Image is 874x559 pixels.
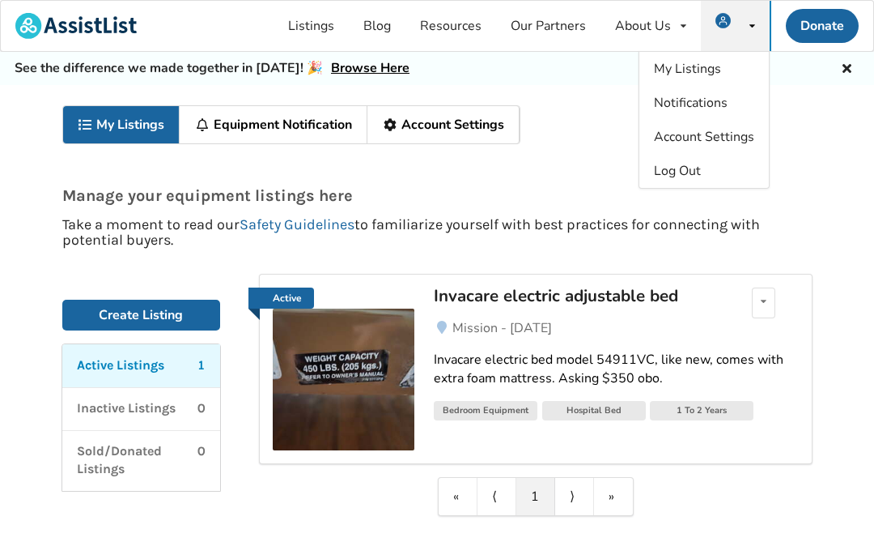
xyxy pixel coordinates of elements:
a: Invacare electric bed model 54911VC, like new, comes with extra foam mattress. Asking $350 obo. [434,338,798,401]
a: First item [439,478,477,515]
p: 0 [197,399,206,418]
img: user icon [715,13,731,28]
div: 1 To 2 Years [650,401,753,420]
a: Bedroom EquipmentHospital Bed1 To 2 Years [434,400,798,425]
img: bedroom equipment-invacare electric adjustable bed [273,309,414,450]
a: My Listings [63,106,180,143]
a: Previous item [477,478,516,515]
span: Account Settings [654,128,754,146]
p: Sold/Donated Listings [77,442,198,480]
h5: See the difference we made together in [DATE]! 🎉 [15,60,409,77]
p: Inactive Listings [77,399,176,418]
a: Equipment Notification [180,106,367,143]
span: Mission - [DATE] [452,319,552,337]
a: Next item [555,478,594,515]
a: Browse Here [331,59,409,77]
p: 1 [197,356,206,375]
div: Bedroom Equipment [434,401,537,420]
a: Create Listing [62,300,221,331]
a: Last item [594,478,633,515]
span: Notifications [654,94,728,112]
a: Blog [349,1,405,51]
span: Log Out [654,162,701,180]
a: Our Partners [496,1,600,51]
a: Active [248,288,314,309]
span: My Listings [654,60,721,78]
a: Invacare electric adjustable bed [434,288,717,318]
a: Mission - [DATE] [434,318,798,338]
p: Active Listings [77,356,164,375]
p: Take a moment to read our to familiarize yourself with best practices for connecting with potenti... [62,217,812,248]
a: Donate [786,9,859,43]
div: Pagination Navigation [438,477,634,516]
a: Account Settings [367,106,520,143]
p: 0 [197,442,206,480]
a: Resources [405,1,496,51]
div: Invacare electric adjustable bed [434,285,717,306]
p: Manage your equipment listings here [62,187,812,204]
a: Listings [274,1,349,51]
a: 1 [516,478,555,515]
div: Hospital Bed [542,401,646,420]
img: assistlist-logo [15,13,137,39]
a: Safety Guidelines [240,215,354,233]
a: Active [273,288,414,450]
div: Invacare electric bed model 54911VC, like new, comes with extra foam mattress. Asking $350 obo. [434,351,798,388]
div: About Us [615,19,671,32]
